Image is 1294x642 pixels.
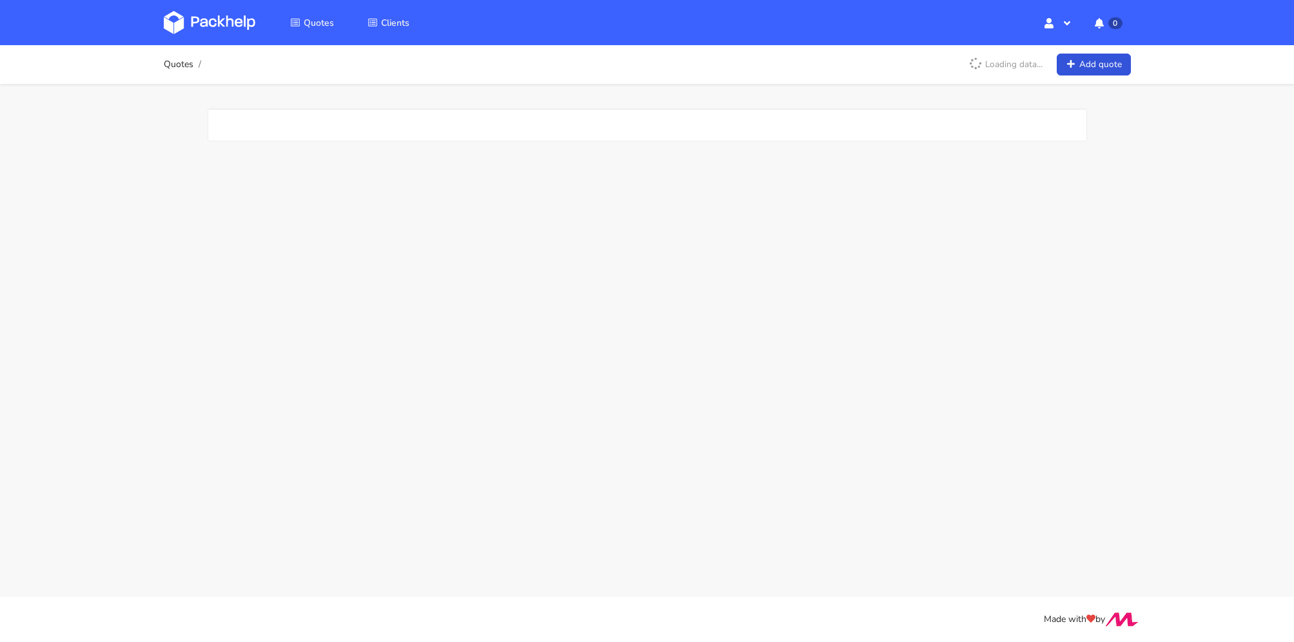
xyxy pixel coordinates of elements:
[275,11,349,34] a: Quotes
[147,612,1148,627] div: Made with by
[304,17,334,29] span: Quotes
[1057,54,1131,76] a: Add quote
[1108,17,1122,29] span: 0
[164,52,205,77] nav: breadcrumb
[1105,612,1139,627] img: Move Closer
[352,11,425,34] a: Clients
[164,11,255,34] img: Dashboard
[962,54,1049,75] p: Loading data...
[381,17,409,29] span: Clients
[164,59,193,70] a: Quotes
[1084,11,1130,34] button: 0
